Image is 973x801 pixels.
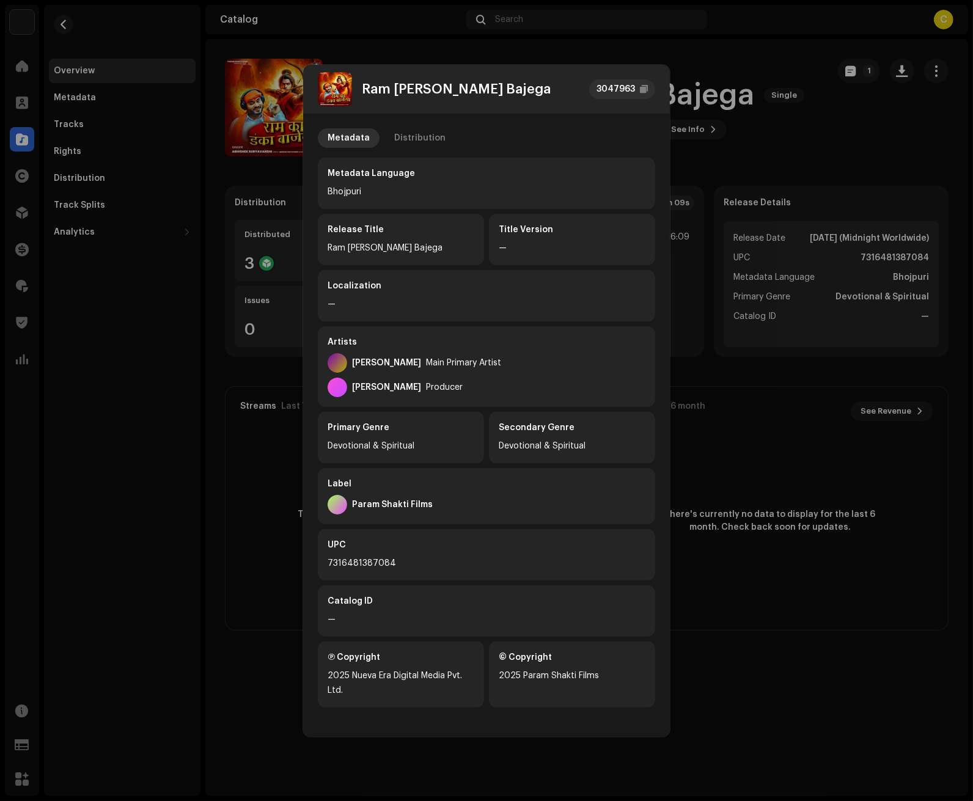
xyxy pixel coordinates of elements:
[328,668,474,698] div: 2025 Nueva Era Digital Media Pvt. Ltd.
[499,651,645,664] div: © Copyright
[499,241,645,255] div: —
[328,336,645,348] div: Artists
[499,668,645,683] div: 2025 Param Shakti Films
[328,224,474,236] div: Release Title
[328,539,645,551] div: UPC
[362,82,551,97] div: Ram [PERSON_NAME] Bajega
[352,500,433,510] div: Param Shakti Films
[328,241,474,255] div: Ram [PERSON_NAME] Bajega
[328,478,645,490] div: Label
[499,422,645,434] div: Secondary Genre
[328,167,645,180] div: Metadata Language
[597,82,635,97] div: 3047963
[328,651,474,664] div: Ⓟ Copyright
[426,358,501,368] div: Main Primary Artist
[394,128,446,148] div: Distribution
[328,556,645,571] div: 7316481387084
[328,612,645,627] div: —
[426,382,463,392] div: Producer
[328,439,474,453] div: Devotional & Spiritual
[328,422,474,434] div: Primary Genre
[499,439,645,453] div: Devotional & Spiritual
[499,224,645,236] div: Title Version
[328,185,645,199] div: Bhojpuri
[328,128,370,148] div: Metadata
[352,358,421,368] div: [PERSON_NAME]
[352,382,421,392] div: [PERSON_NAME]
[318,72,352,106] img: 7dc9357b-b438-4939-b87e-3cf6940cbd3c
[328,280,645,292] div: Localization
[328,297,645,312] div: —
[328,595,645,607] div: Catalog ID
